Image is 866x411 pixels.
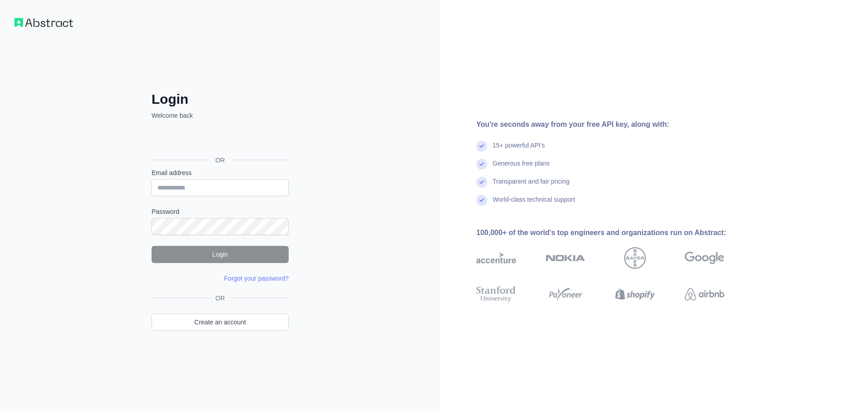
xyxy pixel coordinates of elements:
img: check mark [476,141,487,152]
img: google [685,247,724,269]
img: check mark [476,177,487,188]
img: check mark [476,195,487,206]
img: payoneer [546,284,585,304]
img: stanford university [476,284,516,304]
div: 100,000+ of the world's top engineers and organizations run on Abstract: [476,227,753,238]
div: 15+ powerful API's [493,141,545,159]
p: Welcome back [152,111,289,120]
label: Password [152,207,289,216]
img: Workflow [14,18,73,27]
div: You're seconds away from your free API key, along with: [476,119,753,130]
div: Transparent and fair pricing [493,177,570,195]
div: World-class technical support [493,195,575,213]
img: bayer [624,247,646,269]
img: check mark [476,159,487,170]
img: nokia [546,247,585,269]
div: Generous free plans [493,159,550,177]
button: Login [152,246,289,263]
label: Email address [152,168,289,177]
iframe: Nút Đăng nhập bằng Google [147,130,291,150]
a: Create an account [152,314,289,331]
img: accenture [476,247,516,269]
a: Forgot your password? [224,275,289,282]
span: OR [212,294,229,303]
img: shopify [615,284,655,304]
span: OR [208,156,232,165]
h2: Login [152,91,289,107]
img: airbnb [685,284,724,304]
